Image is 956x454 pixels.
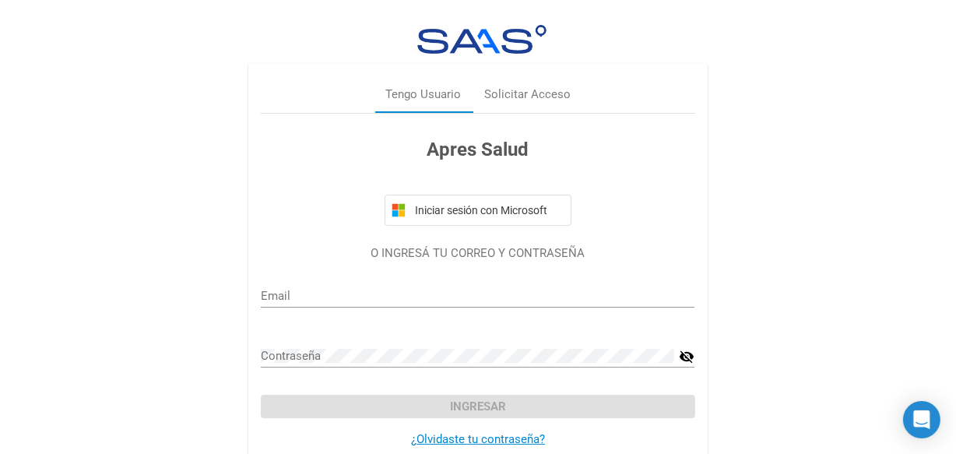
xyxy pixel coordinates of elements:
h3: Apres Salud [261,135,694,164]
mat-icon: visibility_off [679,347,694,366]
span: Iniciar sesión con Microsoft [412,204,564,216]
div: Open Intercom Messenger [903,401,940,438]
div: Solicitar Acceso [484,86,571,104]
a: ¿Olvidaste tu contraseña? [411,432,545,446]
span: Ingresar [450,399,506,414]
p: O INGRESÁ TU CORREO Y CONTRASEÑA [261,245,694,262]
div: Tengo Usuario [385,86,461,104]
button: Ingresar [261,395,694,418]
button: Iniciar sesión con Microsoft [385,195,571,226]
